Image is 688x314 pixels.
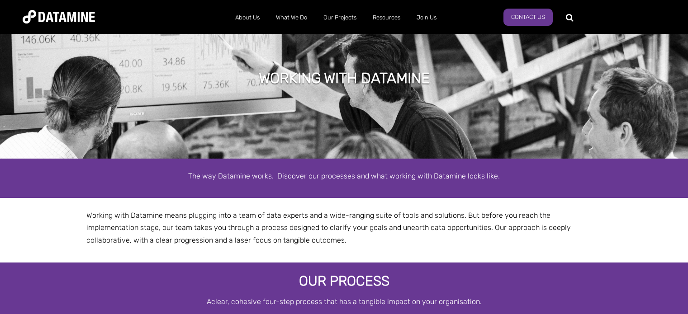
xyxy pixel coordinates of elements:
span: Our Process [299,273,389,289]
a: About Us [227,6,268,29]
img: Datamine [23,10,95,23]
a: Contact Us [503,9,553,26]
a: Our Projects [315,6,365,29]
a: Resources [365,6,408,29]
span: Working with Datamine means plugging into a team of data experts and a wide-ranging suite of tool... [86,211,571,244]
span: clear, cohesive four-step process that has a tangible impact on your organisation. [211,297,482,306]
img: Banking & Financial [86,251,87,251]
a: Join Us [408,6,445,29]
p: The way Datamine works. Discover our processes and what working with Datamine looks like. [86,170,602,182]
a: What We Do [268,6,315,29]
span: A [207,297,211,306]
h1: Working with Datamine [259,68,430,88]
